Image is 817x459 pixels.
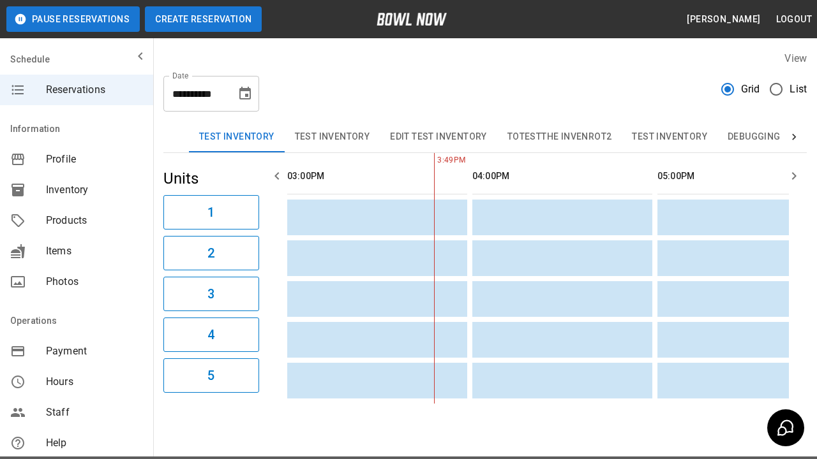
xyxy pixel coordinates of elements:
button: Choose date, selected date is Aug 29, 2025 [232,81,258,106]
button: Test Inventory [189,122,285,152]
button: Logout [771,8,817,31]
button: Pause Reservations [6,6,140,32]
h5: Units [163,168,259,189]
button: [PERSON_NAME] [682,8,765,31]
span: Hours [46,374,143,390]
button: Debugging Inv [717,122,808,152]
span: Photos [46,274,143,289]
span: Reservations [46,82,143,98]
button: Create Reservation [145,6,262,32]
span: Help [46,435,143,451]
button: Edit Test Inventory [380,122,497,152]
button: 2 [163,236,259,270]
button: 5 [163,358,259,393]
label: View [784,52,807,64]
span: Grid [741,82,760,97]
button: TOTESTTHE INVENROT2 [497,122,622,152]
h6: 5 [207,365,214,386]
span: Profile [46,152,143,167]
span: Items [46,244,143,259]
button: 4 [163,317,259,352]
span: 3:49PM [434,154,437,167]
button: 1 [163,195,259,229]
span: Payment [46,344,143,359]
span: Staff [46,405,143,420]
button: Test Inventory [622,122,717,152]
button: Test Inventory [285,122,380,152]
span: List [790,82,807,97]
button: 3 [163,277,259,311]
div: inventory tabs [189,122,781,152]
h6: 4 [207,324,214,345]
span: Inventory [46,182,143,198]
img: logo [377,13,447,25]
h6: 1 [207,202,214,222]
h6: 2 [207,243,214,263]
span: Products [46,213,143,228]
h6: 3 [207,284,214,304]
